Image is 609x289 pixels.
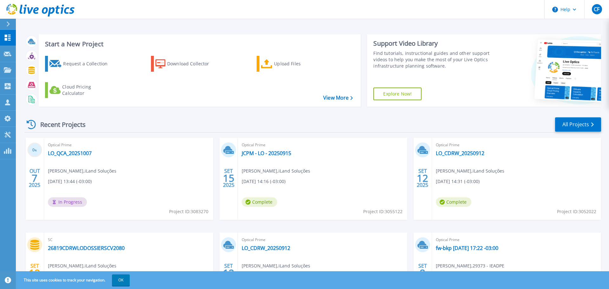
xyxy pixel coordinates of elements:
[223,175,234,181] span: 15
[557,208,596,215] span: Project ID: 3052022
[48,178,92,185] span: [DATE] 13:44 (-03:00)
[436,178,480,185] span: [DATE] 14:31 (-03:00)
[242,236,403,243] span: Optical Prime
[420,270,425,276] span: 8
[323,95,353,101] a: View More
[373,88,422,100] a: Explore Now!
[29,261,41,285] div: SET 2025
[62,84,113,96] div: Cloud Pricing Calculator
[24,117,94,132] div: Recent Projects
[223,270,234,276] span: 12
[436,236,597,243] span: Optical Prime
[436,262,504,269] span: [PERSON_NAME] , 29373 - IEADPE
[48,197,87,207] span: In Progress
[274,57,325,70] div: Upload Files
[27,147,42,154] h3: 0
[112,274,130,286] button: OK
[242,150,291,156] a: JCPM - LO - 20250915
[416,261,429,285] div: SET 2025
[29,167,41,190] div: OUT 2025
[45,56,116,72] a: Request a Collection
[416,167,429,190] div: SET 2025
[151,56,222,72] a: Download Collector
[594,7,599,12] span: CF
[242,245,290,251] a: LO_CDRW_20250912
[223,167,235,190] div: SET 2025
[48,245,125,251] a: 26819CDRWLODOSSIERSCV2080
[436,245,498,251] a: fw-bkp [DATE] 17:22 -03:00
[48,150,92,156] a: LO_QCA_20251007
[29,270,40,276] span: 12
[257,56,327,72] a: Upload Files
[242,141,403,148] span: Optical Prime
[436,167,504,174] span: [PERSON_NAME] , iLand Soluções
[417,175,428,181] span: 12
[436,141,597,148] span: Optical Prime
[45,82,116,98] a: Cloud Pricing Calculator
[436,197,471,207] span: Complete
[45,41,353,48] h3: Start a New Project
[48,167,116,174] span: [PERSON_NAME] , iLand Soluções
[363,208,403,215] span: Project ID: 3055122
[169,208,208,215] span: Project ID: 3083270
[242,178,285,185] span: [DATE] 14:16 (-03:00)
[242,262,310,269] span: [PERSON_NAME] , iLand Soluções
[373,39,493,48] div: Support Video Library
[17,274,130,286] span: This site uses cookies to track your navigation.
[32,175,37,181] span: 7
[63,57,114,70] div: Request a Collection
[436,150,484,156] a: LO_CDRW_20250912
[35,148,37,152] span: %
[242,197,277,207] span: Complete
[48,141,209,148] span: Optical Prime
[48,236,209,243] span: SC
[48,262,116,269] span: [PERSON_NAME] , iLand Soluções
[223,261,235,285] div: SET 2025
[167,57,218,70] div: Download Collector
[555,117,601,132] a: All Projects
[373,50,493,69] div: Find tutorials, instructional guides and other support videos to help you make the most of your L...
[242,167,310,174] span: [PERSON_NAME] , iLand Soluções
